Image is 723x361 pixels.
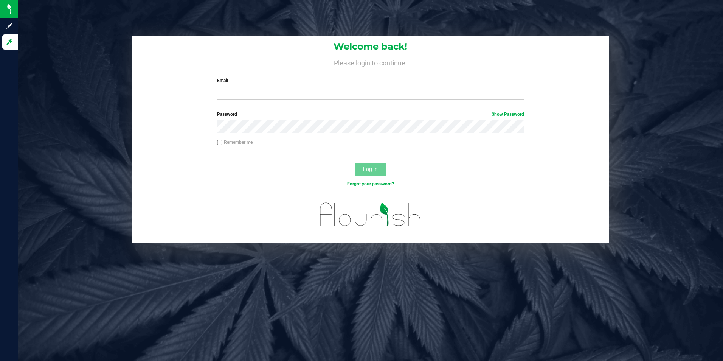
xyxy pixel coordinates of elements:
[6,22,13,30] inline-svg: Sign up
[217,77,524,84] label: Email
[492,112,524,117] a: Show Password
[347,181,394,187] a: Forgot your password?
[132,58,610,67] h4: Please login to continue.
[217,140,222,145] input: Remember me
[132,42,610,51] h1: Welcome back!
[363,166,378,172] span: Log In
[217,139,253,146] label: Remember me
[217,112,237,117] span: Password
[311,195,430,234] img: flourish_logo.svg
[6,38,13,46] inline-svg: Log in
[355,163,386,176] button: Log In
